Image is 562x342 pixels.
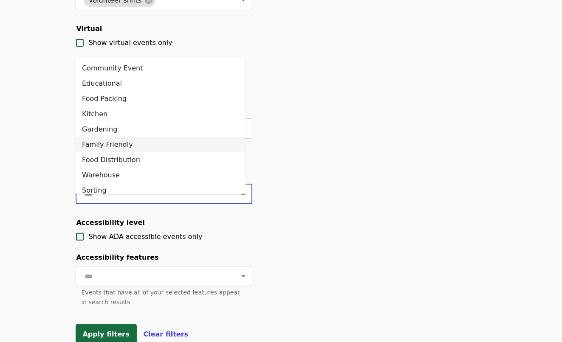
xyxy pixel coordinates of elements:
[75,168,246,183] li: Warehouse
[75,107,246,122] li: Kitchen
[144,329,189,339] button: Clear filters
[75,76,246,91] li: Educational
[237,270,249,282] button: Open
[237,188,249,200] button: Close
[76,25,102,33] span: Virtual
[83,330,130,338] span: Apply filters
[75,91,246,107] li: Food Packing
[76,219,145,227] span: Accessibility level
[75,61,246,76] li: Community Event
[144,330,189,338] span: Clear filters
[89,39,172,47] span: Show virtual events only
[75,122,246,137] li: Gardening
[76,253,159,261] span: Accessibility features
[75,152,246,168] li: Food Distribution
[89,233,203,241] span: Show ADA accessible events only
[75,137,246,152] li: Family Friendly
[75,183,246,198] li: Sorting
[82,289,240,306] span: Events that have all of your selected features appear in search results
